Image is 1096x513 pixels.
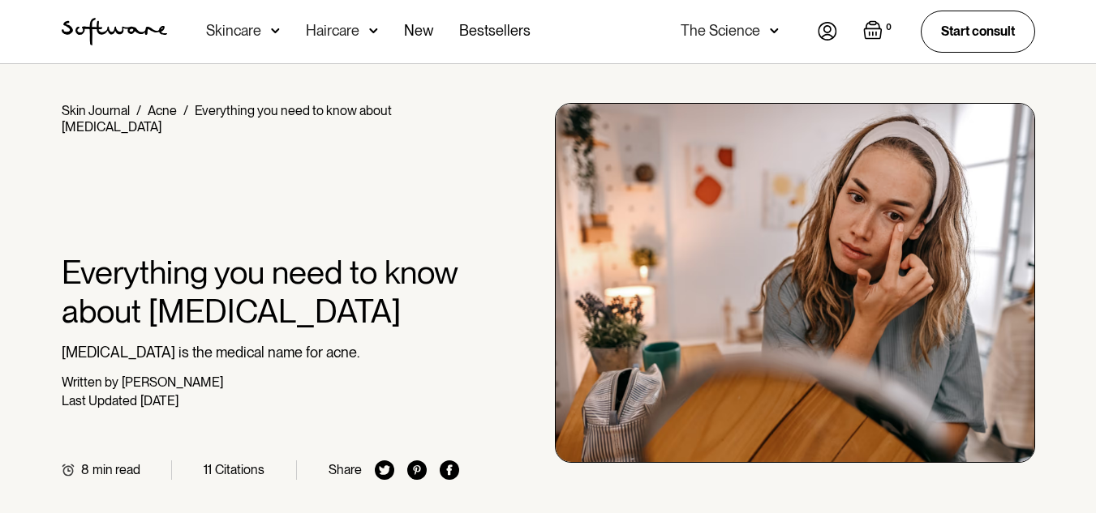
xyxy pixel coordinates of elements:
[81,462,89,477] div: 8
[271,23,280,39] img: arrow down
[122,374,223,390] div: [PERSON_NAME]
[62,253,460,331] h1: Everything you need to know about [MEDICAL_DATA]
[883,20,895,35] div: 0
[62,103,130,118] a: Skin Journal
[681,23,760,39] div: The Science
[183,103,188,118] div: /
[440,460,459,480] img: facebook icon
[136,103,141,118] div: /
[375,460,394,480] img: twitter icon
[206,23,261,39] div: Skincare
[215,462,264,477] div: Citations
[329,462,362,477] div: Share
[770,23,779,39] img: arrow down
[369,23,378,39] img: arrow down
[148,103,177,118] a: Acne
[62,103,392,135] div: Everything you need to know about [MEDICAL_DATA]
[921,11,1035,52] a: Start consult
[140,393,178,408] div: [DATE]
[62,393,137,408] div: Last Updated
[62,18,167,45] a: home
[62,374,118,390] div: Written by
[62,344,460,361] p: [MEDICAL_DATA] is the medical name for acne.
[863,20,895,43] a: Open empty cart
[204,462,212,477] div: 11
[407,460,427,480] img: pinterest icon
[62,18,167,45] img: Software Logo
[306,23,359,39] div: Haircare
[92,462,140,477] div: min read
